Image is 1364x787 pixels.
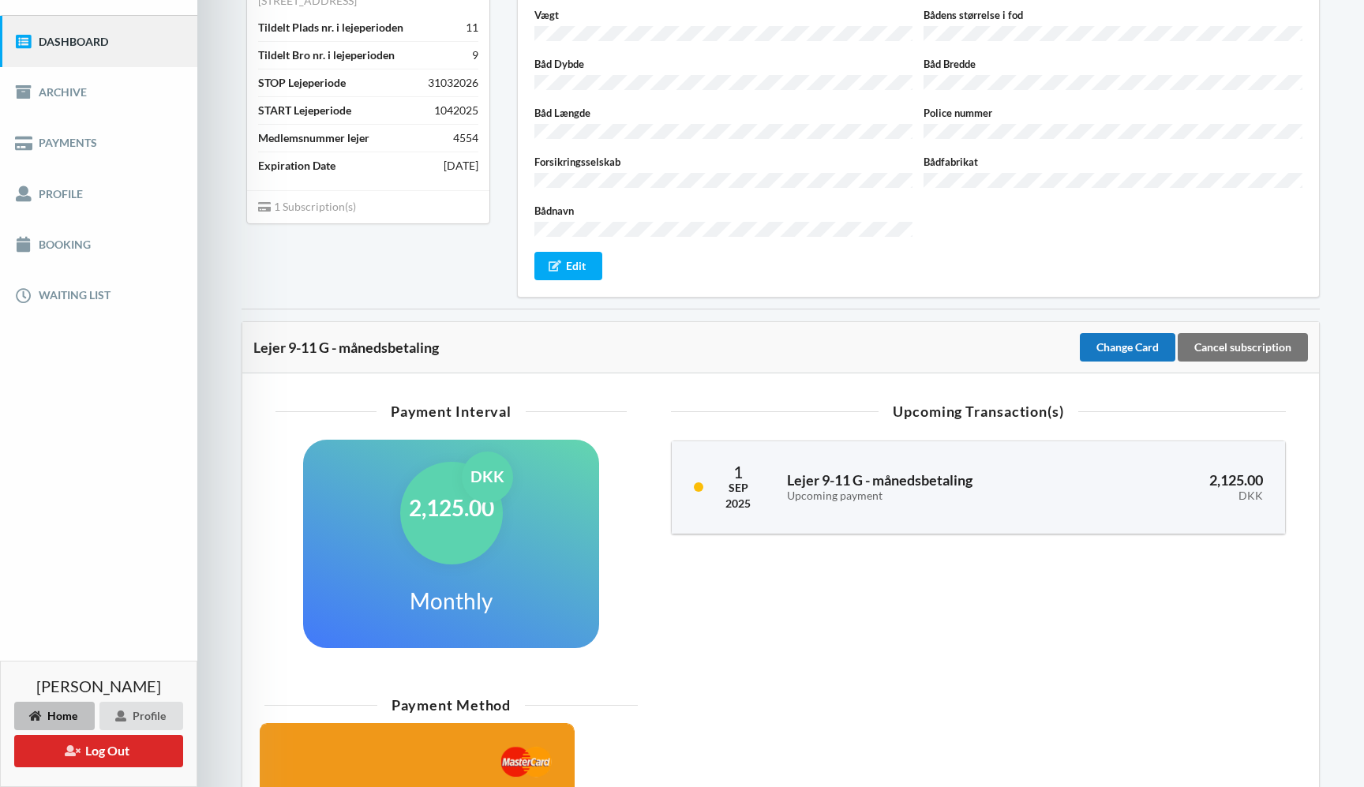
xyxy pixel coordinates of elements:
label: Forsikringsselskab [534,154,913,170]
h1: 2,125.00 [409,493,494,522]
div: 4554 [453,130,478,146]
div: 1 [725,463,751,480]
div: Expiration Date [258,158,335,174]
div: DKK [462,452,513,503]
div: DKK [1102,489,1263,503]
div: Medlemsnummer lejer [258,130,369,146]
label: Båd Dybde [534,56,913,72]
div: Payment Method [264,698,638,712]
div: Change Card [1080,333,1175,362]
div: Payment Interval [275,404,627,418]
div: Profile [99,702,183,730]
div: [DATE] [444,158,478,174]
div: STOP Lejeperiode [258,75,346,91]
div: Upcoming Transaction(s) [671,404,1286,418]
h3: Lejer 9-11 G - månedsbetaling [787,471,1080,503]
div: 1042025 [434,103,478,118]
div: Edit [534,252,603,280]
label: Police nummer [924,105,1302,121]
div: 31032026 [428,75,478,91]
label: Bådens størrelse i fod [924,7,1302,23]
label: Båd Bredde [924,56,1302,72]
span: 1 Subscription(s) [258,200,356,213]
div: Cancel subscription [1178,333,1308,362]
label: Vægt [534,7,913,23]
h3: 2,125.00 [1102,471,1263,503]
div: 11 [466,20,478,36]
button: Log Out [14,735,183,767]
span: [PERSON_NAME] [36,678,161,694]
div: Tildelt Bro nr. i lejeperioden [258,47,395,63]
div: Tildelt Plads nr. i lejeperioden [258,20,403,36]
div: Home [14,702,95,730]
div: Sep [725,480,751,496]
label: Bådnavn [534,203,913,219]
img: xNgAG6aHk9ubwDXAAAAAElFTkSuQmCC [500,746,552,778]
h1: Monthly [410,587,493,615]
label: Båd Længde [534,105,913,121]
div: 2025 [725,496,751,512]
div: Lejer 9-11 G - månedsbetaling [253,339,1077,355]
label: Bådfabrikat [924,154,1302,170]
div: 9 [472,47,478,63]
div: Upcoming payment [787,489,1080,503]
div: START Lejeperiode [258,103,351,118]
